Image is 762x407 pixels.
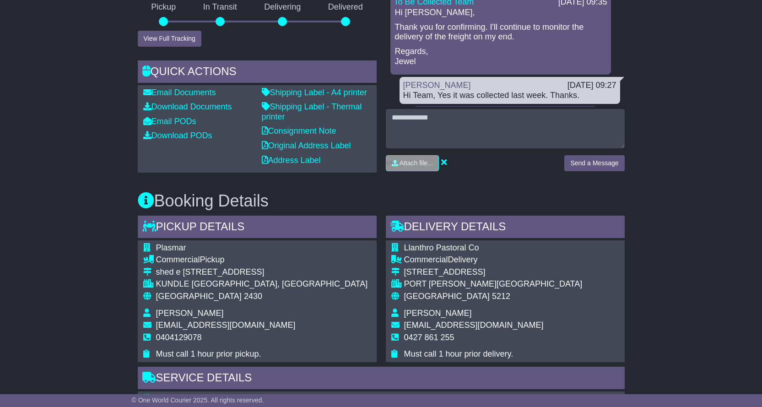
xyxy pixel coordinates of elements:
[567,81,616,91] div: [DATE] 09:27
[156,309,224,318] span: [PERSON_NAME]
[138,216,377,240] div: Pickup Details
[404,243,479,252] span: Llanthro Pastoral Co
[132,396,264,404] span: © One World Courier 2025. All rights reserved.
[156,255,368,265] div: Pickup
[403,91,616,101] div: Hi Team, Yes it was collected last week. Thanks.
[564,155,624,171] button: Send a Message
[262,141,351,150] a: Original Address Label
[156,333,202,342] span: 0404129078
[395,22,606,42] p: Thank you for confirming. I'll continue to monitor the delivery of the freight on my end.
[138,2,190,12] p: Pickup
[138,60,377,85] div: Quick Actions
[156,320,296,330] span: [EMAIL_ADDRESS][DOMAIN_NAME]
[138,192,625,210] h3: Booking Details
[262,156,321,165] a: Address Label
[262,88,367,97] a: Shipping Label - A4 printer
[156,255,200,264] span: Commercial
[404,309,472,318] span: [PERSON_NAME]
[156,279,368,289] div: KUNDLE [GEOGRAPHIC_DATA], [GEOGRAPHIC_DATA]
[262,102,362,121] a: Shipping Label - Thermal printer
[138,367,625,391] div: Service Details
[156,349,261,358] span: Must call 1 hour prior pickup.
[244,292,262,301] span: 2430
[404,292,490,301] span: [GEOGRAPHIC_DATA]
[404,255,583,265] div: Delivery
[386,216,625,240] div: Delivery Details
[156,243,186,252] span: Plasmar
[138,31,201,47] button: View Full Tracking
[395,8,606,18] p: Hi [PERSON_NAME],
[156,292,242,301] span: [GEOGRAPHIC_DATA]
[404,333,454,342] span: 0427 861 255
[404,255,448,264] span: Commercial
[156,267,368,277] div: shed e [STREET_ADDRESS]
[395,47,606,66] p: Regards, Jewel
[143,131,212,140] a: Download PODs
[404,267,583,277] div: [STREET_ADDRESS]
[404,279,583,289] div: PORT [PERSON_NAME][GEOGRAPHIC_DATA]
[492,292,510,301] span: 5212
[262,126,336,136] a: Consignment Note
[251,2,315,12] p: Delivering
[403,81,471,90] a: [PERSON_NAME]
[189,2,251,12] p: In Transit
[143,102,232,111] a: Download Documents
[143,117,196,126] a: Email PODs
[404,349,513,358] span: Must call 1 hour prior delivery.
[404,320,544,330] span: [EMAIL_ADDRESS][DOMAIN_NAME]
[143,88,216,97] a: Email Documents
[314,2,377,12] p: Delivered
